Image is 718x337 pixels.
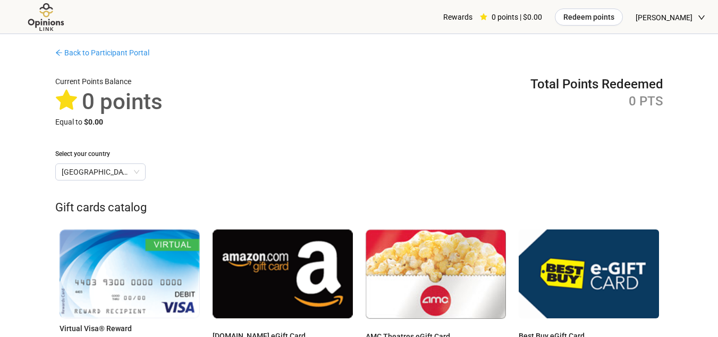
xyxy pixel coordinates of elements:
div: Equal to [55,116,163,128]
div: Current Points Balance [55,76,163,87]
img: Amazon.com eGift Card [213,229,353,318]
img: Best Buy eGift Card [519,229,659,318]
span: [PERSON_NAME] [636,1,692,35]
span: down [698,14,705,21]
div: Select your country [55,149,663,159]
span: Redeem points [563,11,614,23]
span: star [55,89,78,112]
button: Redeem points [555,9,623,26]
div: 0 PTS [530,93,663,110]
div: Total Points Redeemed [530,76,663,93]
span: 0 points [82,88,163,114]
img: Virtual Visa® Reward (United States) - 6-Month, 90 Days to Redeem [60,229,200,318]
span: star [480,13,487,21]
span: United States [62,164,139,180]
strong: $0.00 [84,118,103,126]
span: arrow-left [55,49,63,56]
div: Gift cards catalog [55,199,663,217]
img: AMC Theatres eGift Card [366,229,506,319]
a: arrow-left Back to Participant Portal [55,48,149,57]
